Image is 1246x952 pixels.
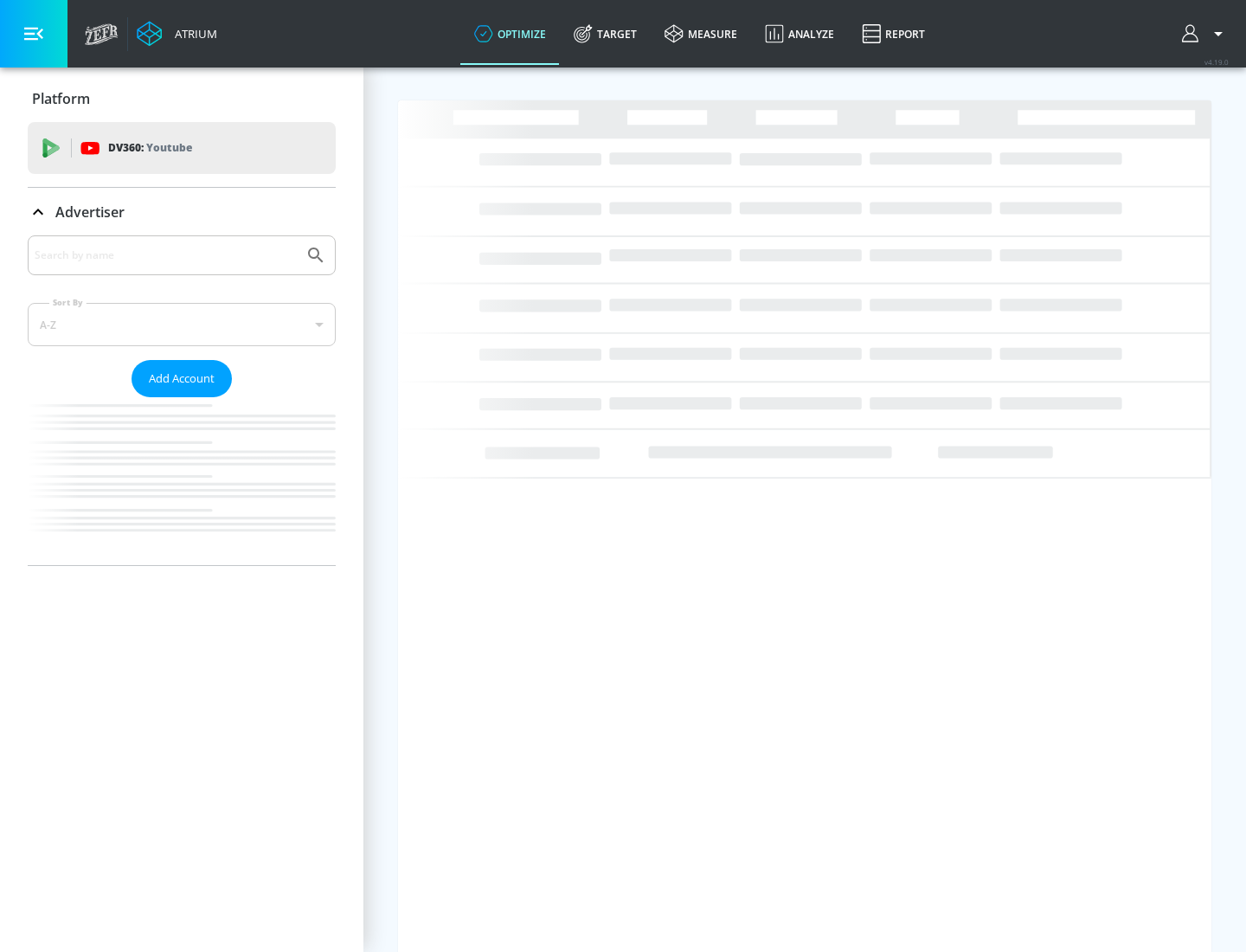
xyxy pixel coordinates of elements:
div: Platform [28,74,336,123]
a: Report [848,3,939,65]
a: Analyze [751,3,848,65]
div: DV360: Youtube [28,122,336,174]
div: Advertiser [28,235,336,565]
p: DV360: [108,138,192,158]
nav: list of Advertiser [28,397,336,565]
div: A-Z [28,303,336,346]
button: Add Account [132,360,232,397]
a: Target [560,3,651,65]
input: Search by name [35,244,297,267]
span: Add Account [149,369,215,389]
p: Advertiser [55,203,125,222]
a: optimize [460,3,560,65]
a: Atrium [137,21,217,47]
div: Advertiser [28,188,336,236]
label: Sort By [49,297,87,308]
div: Atrium [168,26,217,42]
p: Youtube [146,138,192,157]
span: v 4.19.0 [1204,57,1229,67]
p: Platform [32,89,90,108]
a: measure [651,3,751,65]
